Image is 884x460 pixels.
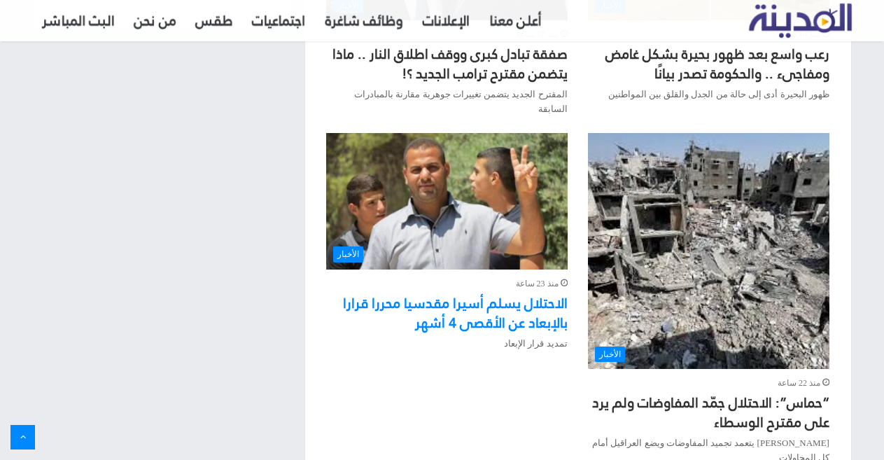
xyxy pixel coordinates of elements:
a: صفقة تبادل كبرى ووقف اطلاق النار .. ماذا يتضمن مقترح ترامب الجديد ؟! [332,41,568,87]
a: الاحتلال يسلم أسيرا مقدسيا محررا قرارا بالإبعاد عن الأقصى 4 أشهر [326,133,567,269]
span: منذ 23 ساعة [516,277,568,291]
a: تلفزيون المدينة [749,4,852,39]
a: “حماس”: الاحتلال جمّد المفاوضات ولم يرد على مقترح الوسطاء [588,133,829,369]
a: “حماس”: الاحتلال جمّد المفاوضات ولم يرد على مقترح الوسطاء [592,389,829,435]
span: الأخبار [333,246,363,262]
img: صورة “حماس”: الاحتلال جمّد المفاوضات ولم يرد على مقترح الوسطاء [588,133,829,369]
span: الأخبار [595,347,625,362]
p: ظهور البحيرة أدى إلى حالة من الجدل والقلق بين المواطنين [588,87,829,102]
p: تمديد قرار الإبعاد [326,336,567,351]
img: صورة الاحتلال يسلم أسيرا مقدسيا محررا قرارا بالإبعاد عن الأقصى 4 أشهر [326,133,567,269]
span: منذ 22 ساعة [778,376,829,391]
a: الاحتلال يسلم أسيرا مقدسيا محررا قرارا بالإبعاد عن الأقصى 4 أشهر [343,290,568,336]
p: المقترح الجديد يتضمن تغييرات جوهرية مقارنة بالمبادرات السابقة [326,87,567,116]
img: تلفزيون المدينة [749,4,852,38]
a: رعب واسع بعد ظهور بحيرة بشكل غامض ومفاجىء .. والحكومة تصدر بيانًا [605,41,829,87]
